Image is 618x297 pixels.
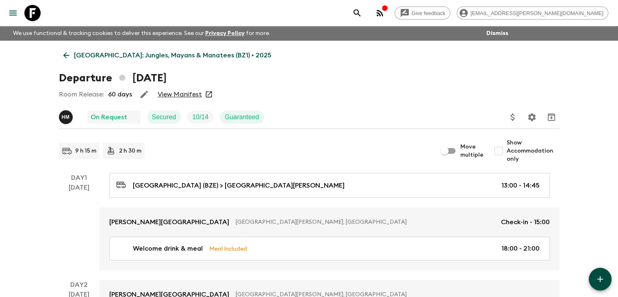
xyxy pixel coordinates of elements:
[158,90,202,98] a: View Manifest
[133,181,345,190] p: [GEOGRAPHIC_DATA] (BZE) > [GEOGRAPHIC_DATA][PERSON_NAME]
[109,217,229,227] p: [PERSON_NAME][GEOGRAPHIC_DATA]
[152,112,176,122] p: Secured
[10,26,273,41] p: We use functional & tracking cookies to deliver this experience. See our for more.
[543,109,559,125] button: Archive (Completed, Cancelled or Unsynced Departures only)
[501,244,540,253] p: 18:00 - 21:00
[524,109,540,125] button: Settings
[501,217,550,227] p: Check-in - 15:00
[108,90,132,99] p: 60 days
[460,143,484,159] span: Move multiple
[109,237,550,260] a: Welcome drink & mealMeal Included18:00 - 21:00
[147,111,181,124] div: Secured
[349,5,365,21] button: search adventures
[5,5,21,21] button: menu
[109,173,550,198] a: [GEOGRAPHIC_DATA] (BZE) > [GEOGRAPHIC_DATA][PERSON_NAME]13:00 - 14:45
[100,207,559,237] a: [PERSON_NAME][GEOGRAPHIC_DATA][GEOGRAPHIC_DATA][PERSON_NAME], [GEOGRAPHIC_DATA]Check-in - 15:00
[75,147,96,155] p: 9 h 15 m
[192,112,208,122] p: 10 / 14
[466,10,608,16] span: [EMAIL_ADDRESS][PERSON_NAME][DOMAIN_NAME]
[119,147,141,155] p: 2 h 30 m
[59,90,104,99] p: Room Release:
[209,244,247,253] p: Meal Included
[457,7,608,20] div: [EMAIL_ADDRESS][PERSON_NAME][DOMAIN_NAME]
[395,7,450,20] a: Give feedback
[74,50,271,60] p: [GEOGRAPHIC_DATA]: Jungles, Mayans & Manatees (BZ1) • 2025
[507,139,559,163] span: Show Accommodation only
[225,112,259,122] p: Guaranteed
[205,31,245,36] a: Privacy Policy
[187,111,213,124] div: Trip Fill
[236,218,494,226] p: [GEOGRAPHIC_DATA][PERSON_NAME], [GEOGRAPHIC_DATA]
[133,244,203,253] p: Welcome drink & meal
[484,28,510,39] button: Dismiss
[407,10,450,16] span: Give feedback
[59,173,100,183] p: Day 1
[501,181,540,190] p: 13:00 - 14:45
[91,112,127,122] p: On Request
[505,109,521,125] button: Update Price, Early Bird Discount and Costs
[62,114,70,120] p: H M
[59,70,167,86] h1: Departure [DATE]
[59,113,74,119] span: Hob Medina
[59,110,74,124] button: HM
[69,183,89,270] div: [DATE]
[59,280,100,290] p: Day 2
[59,47,276,63] a: [GEOGRAPHIC_DATA]: Jungles, Mayans & Manatees (BZ1) • 2025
